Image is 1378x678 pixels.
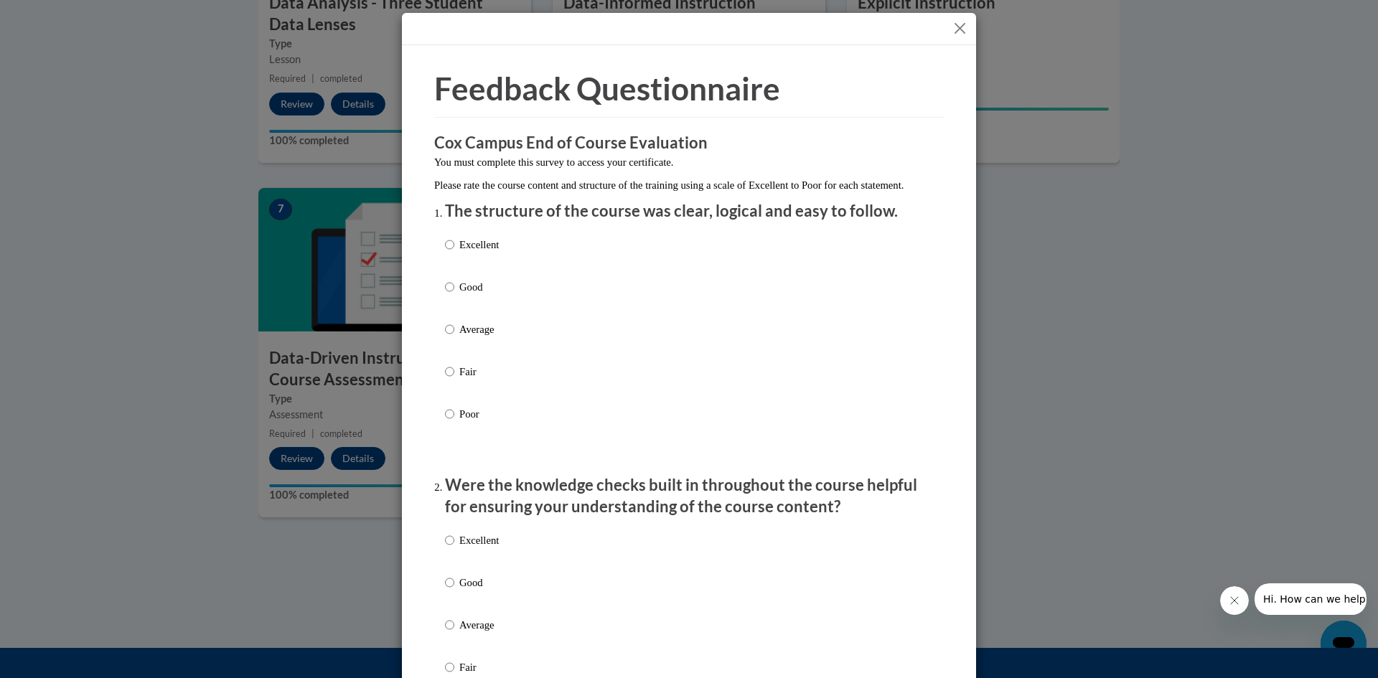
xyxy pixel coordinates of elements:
[459,532,499,548] p: Excellent
[434,70,780,107] span: Feedback Questionnaire
[459,575,499,590] p: Good
[951,19,969,37] button: Close
[434,154,944,170] p: You must complete this survey to access your certificate.
[445,364,454,380] input: Fair
[445,321,454,337] input: Average
[445,617,454,633] input: Average
[445,200,933,222] p: The structure of the course was clear, logical and easy to follow.
[445,279,454,295] input: Good
[459,321,499,337] p: Average
[434,132,944,154] h3: Cox Campus End of Course Evaluation
[459,364,499,380] p: Fair
[445,406,454,422] input: Poor
[1220,586,1249,615] iframe: Close message
[445,474,933,519] p: Were the knowledge checks built in throughout the course helpful for ensuring your understanding ...
[9,10,116,22] span: Hi. How can we help?
[445,237,454,253] input: Excellent
[445,532,454,548] input: Excellent
[459,237,499,253] p: Excellent
[459,406,499,422] p: Poor
[445,575,454,590] input: Good
[445,659,454,675] input: Fair
[1255,583,1367,615] iframe: Message from company
[434,177,944,193] p: Please rate the course content and structure of the training using a scale of Excellent to Poor f...
[459,279,499,295] p: Good
[459,659,499,675] p: Fair
[459,617,499,633] p: Average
